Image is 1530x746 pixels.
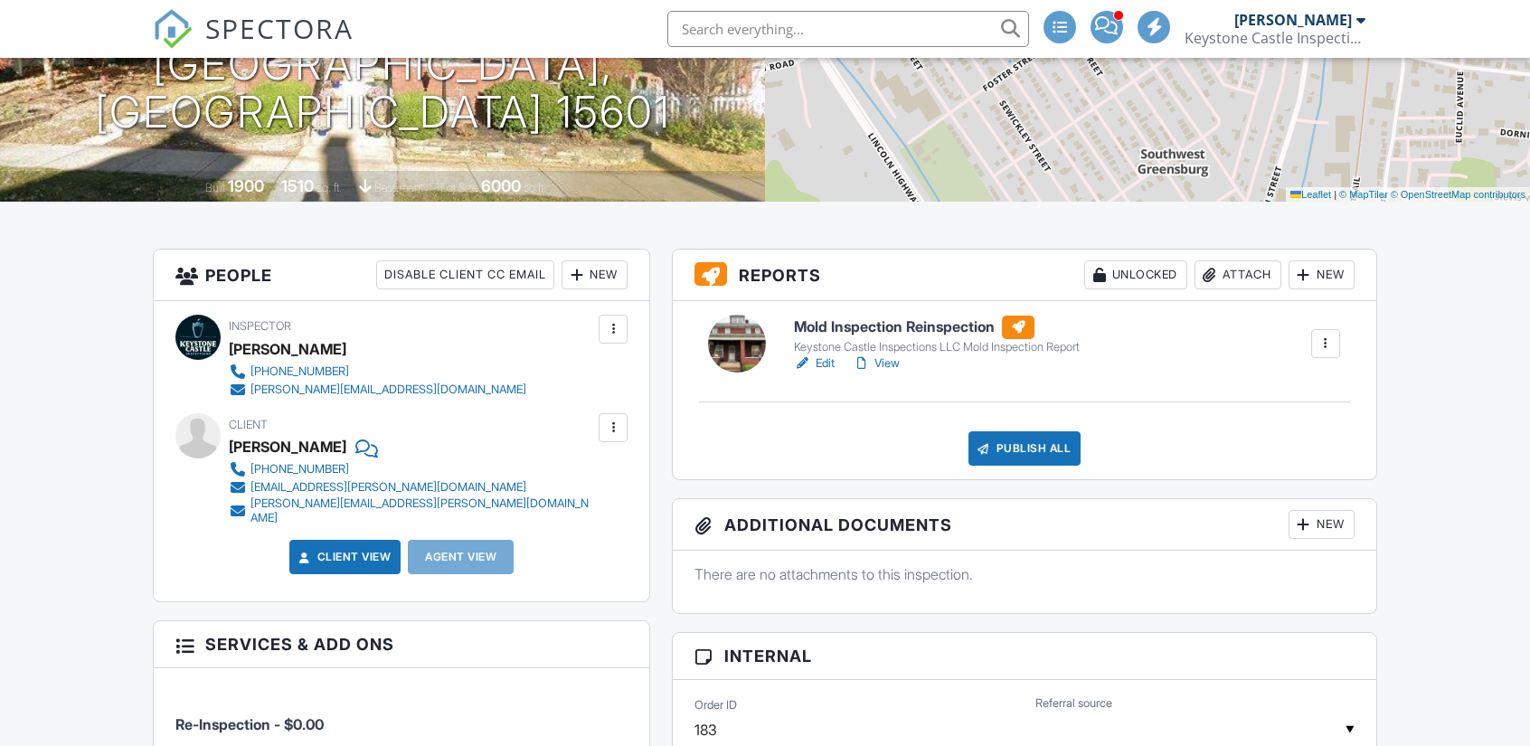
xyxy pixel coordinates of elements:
div: [PERSON_NAME][EMAIL_ADDRESS][PERSON_NAME][DOMAIN_NAME] [250,496,594,525]
span: sq.ft. [524,181,546,194]
div: [PERSON_NAME] [229,335,346,363]
div: [PHONE_NUMBER] [250,364,349,379]
div: [PERSON_NAME][EMAIL_ADDRESS][DOMAIN_NAME] [250,382,526,397]
div: [PERSON_NAME] [229,433,346,460]
span: SPECTORA [205,9,354,47]
span: sq. ft. [316,181,342,194]
span: basement [374,181,423,194]
p: There are no attachments to this inspection. [694,564,1355,584]
a: View [853,354,900,373]
h6: Mold Inspection Reinspection [794,316,1080,339]
a: © OpenStreetMap contributors [1391,189,1525,200]
div: New [1289,510,1355,539]
a: Mold Inspection Reinspection Keystone Castle Inspections LLC Mold Inspection Report [794,316,1080,355]
h3: People [154,250,649,301]
span: Built [205,181,225,194]
div: 6000 [481,176,521,195]
span: Lot Size [440,181,478,194]
div: Keystone Castle Inspections LLC Mold Inspection Report [794,340,1080,354]
img: The Best Home Inspection Software - Spectora [153,9,193,49]
a: SPECTORA [153,24,354,62]
label: Referral source [1035,695,1112,712]
h3: Additional Documents [673,499,1376,551]
a: [PHONE_NUMBER] [229,460,594,478]
div: Keystone Castle Inspections LLC [1185,29,1365,47]
div: Disable Client CC Email [376,260,554,289]
h3: Services & Add ons [154,621,649,668]
div: Unlocked [1084,260,1187,289]
a: [PERSON_NAME][EMAIL_ADDRESS][DOMAIN_NAME] [229,381,526,399]
div: [EMAIL_ADDRESS][PERSON_NAME][DOMAIN_NAME] [250,480,526,495]
span: Client [229,418,268,431]
span: Inspector [229,319,291,333]
a: Leaflet [1290,189,1331,200]
div: 1510 [281,176,314,195]
a: © MapTiler [1339,189,1388,200]
div: New [562,260,628,289]
span: | [1334,189,1336,200]
div: [PHONE_NUMBER] [250,462,349,477]
div: Publish All [968,431,1081,466]
h3: Internal [673,633,1376,680]
a: [PERSON_NAME][EMAIL_ADDRESS][PERSON_NAME][DOMAIN_NAME] [229,496,594,525]
input: Search everything... [667,11,1029,47]
a: Client View [296,548,392,566]
label: Order ID [694,697,737,713]
a: [EMAIL_ADDRESS][PERSON_NAME][DOMAIN_NAME] [229,478,594,496]
div: 1900 [228,176,264,195]
a: [PHONE_NUMBER] [229,363,526,381]
div: Attach [1195,260,1281,289]
a: Edit [794,354,835,373]
div: New [1289,260,1355,289]
span: Re-Inspection - $0.00 [175,715,324,733]
h3: Reports [673,250,1376,301]
div: [PERSON_NAME] [1234,11,1352,29]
